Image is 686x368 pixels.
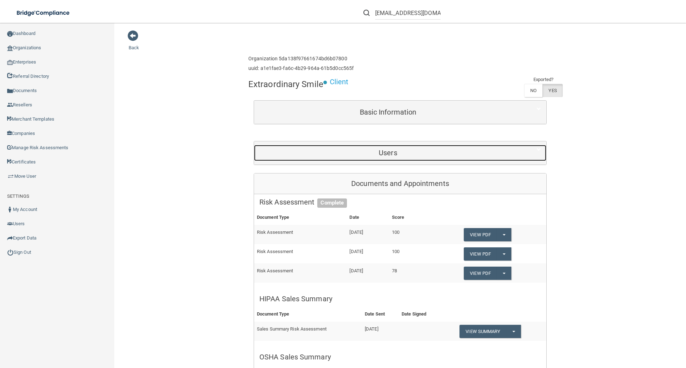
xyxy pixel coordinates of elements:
td: Risk Assessment [254,225,347,244]
a: Users [259,145,541,161]
h5: Basic Information [259,108,517,116]
img: ic_reseller.de258add.png [7,102,13,108]
img: bridge_compliance_login_screen.278c3ca4.svg [11,6,76,20]
h5: Risk Assessment [259,198,541,206]
th: Document Type [254,210,347,225]
h6: Organization 5da138f97661674bd6b07800 [248,56,354,61]
td: Risk Assessment [254,263,347,282]
img: ic-search.3b580494.png [363,10,370,16]
h5: OSHA Sales Summary [259,353,541,361]
h6: uuid: a1e1fae3-fa6c-4b29-964a-61b5d0cc565f [248,66,354,71]
td: 78 [389,263,429,282]
img: briefcase.64adab9b.png [7,173,14,180]
img: icon-users.e205127d.png [7,221,13,227]
td: [DATE] [347,244,389,263]
td: 100 [389,244,429,263]
td: [DATE] [347,225,389,244]
h5: HIPAA Sales Summary [259,295,541,303]
a: Basic Information [259,104,541,120]
td: [DATE] [347,263,389,282]
img: ic_user_dark.df1a06c3.png [7,207,13,212]
th: Date Sent [362,307,399,322]
th: Date [347,210,389,225]
a: View PDF [464,228,497,241]
td: Exported? [524,75,563,84]
label: YES [542,84,562,97]
p: Client [330,75,349,89]
a: Back [129,36,139,50]
img: icon-export.b9366987.png [7,235,13,241]
td: 100 [389,225,429,244]
a: View PDF [464,247,497,261]
td: Risk Assessment [254,244,347,263]
a: View PDF [464,267,497,280]
a: View Summary [459,325,506,338]
img: icon-documents.8dae5593.png [7,88,13,94]
div: Documents and Appointments [254,173,546,194]
label: NO [524,84,542,97]
img: organization-icon.f8decf85.png [7,45,13,51]
td: [DATE] [362,322,399,341]
input: Search [375,6,441,20]
th: Score [389,210,429,225]
th: Date Signed [399,307,442,322]
h5: Users [259,149,517,157]
span: Complete [317,198,347,208]
h4: Extraordinary Smile [248,80,323,89]
td: Sales Summary Risk Assessment [254,322,362,341]
th: Document Type [254,307,362,322]
label: SETTINGS [7,192,29,201]
img: ic_power_dark.7ecde6b1.png [7,249,14,256]
img: ic_dashboard_dark.d01f4a41.png [7,31,13,37]
img: enterprise.0d942306.png [7,60,13,65]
